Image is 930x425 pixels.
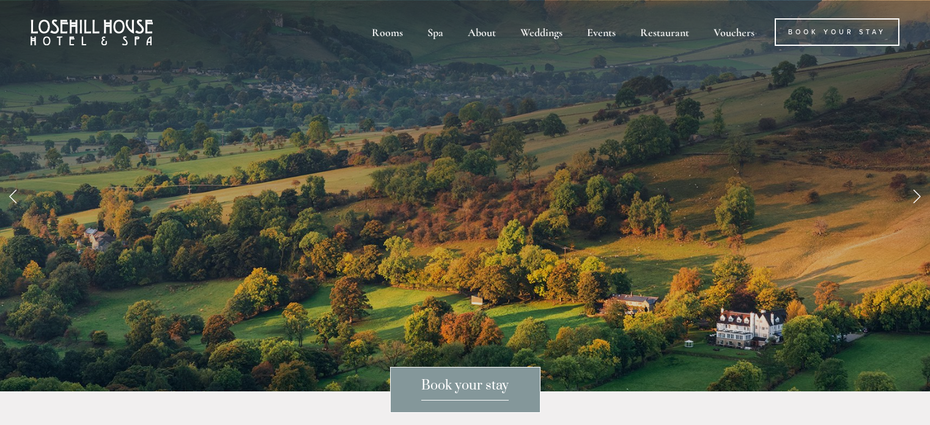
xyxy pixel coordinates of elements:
div: Spa [416,18,454,46]
span: Book your stay [421,377,509,401]
a: Vouchers [703,18,766,46]
div: Weddings [509,18,574,46]
a: BOOK NOW [438,336,491,349]
a: Next Slide [903,177,930,214]
a: Book Your Stay [775,18,899,46]
div: Restaurant [629,18,700,46]
a: Book your stay [390,367,541,413]
div: About [457,18,507,46]
img: Losehill House [31,20,153,45]
div: Rooms [361,18,414,46]
div: Events [576,18,627,46]
p: Travellers' Choice Awards Best of the Best 2025 [153,103,777,360]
